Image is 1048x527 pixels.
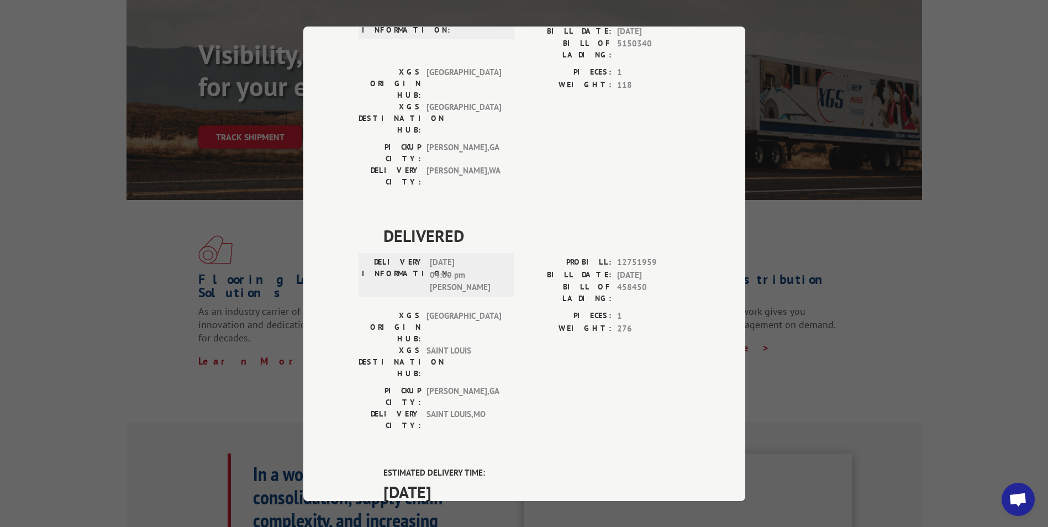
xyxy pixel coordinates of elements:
[426,345,501,380] span: SAINT LOUIS
[426,141,501,165] span: [PERSON_NAME] , GA
[426,165,501,188] span: [PERSON_NAME] , WA
[426,310,501,345] span: [GEOGRAPHIC_DATA]
[524,66,612,79] label: PIECES:
[359,310,421,345] label: XGS ORIGIN HUB:
[524,38,612,61] label: BILL OF LADING:
[359,408,421,431] label: DELIVERY CITY:
[362,256,424,294] label: DELIVERY INFORMATION:
[524,268,612,281] label: BILL DATE:
[524,256,612,269] label: PROBILL:
[524,322,612,335] label: WEIGHT:
[426,408,501,431] span: SAINT LOUIS , MO
[383,479,690,504] span: [DATE]
[617,66,690,79] span: 1
[383,467,690,479] label: ESTIMATED DELIVERY TIME:
[617,38,690,61] span: 5150340
[359,385,421,408] label: PICKUP CITY:
[362,13,424,36] label: DELIVERY INFORMATION:
[359,165,421,188] label: DELIVERY CITY:
[524,310,612,323] label: PIECES:
[524,25,612,38] label: BILL DATE:
[617,25,690,38] span: [DATE]
[359,345,421,380] label: XGS DESTINATION HUB:
[617,322,690,335] span: 276
[426,385,501,408] span: [PERSON_NAME] , GA
[430,256,504,294] span: [DATE] 04:00 pm [PERSON_NAME]
[383,223,690,248] span: DELIVERED
[617,310,690,323] span: 1
[617,78,690,91] span: 118
[359,141,421,165] label: PICKUP CITY:
[617,268,690,281] span: [DATE]
[617,281,690,304] span: 458450
[524,281,612,304] label: BILL OF LADING:
[1002,483,1035,516] div: Open chat
[524,78,612,91] label: WEIGHT:
[359,66,421,101] label: XGS ORIGIN HUB:
[426,101,501,136] span: [GEOGRAPHIC_DATA]
[617,256,690,269] span: 12751959
[426,66,501,101] span: [GEOGRAPHIC_DATA]
[359,101,421,136] label: XGS DESTINATION HUB:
